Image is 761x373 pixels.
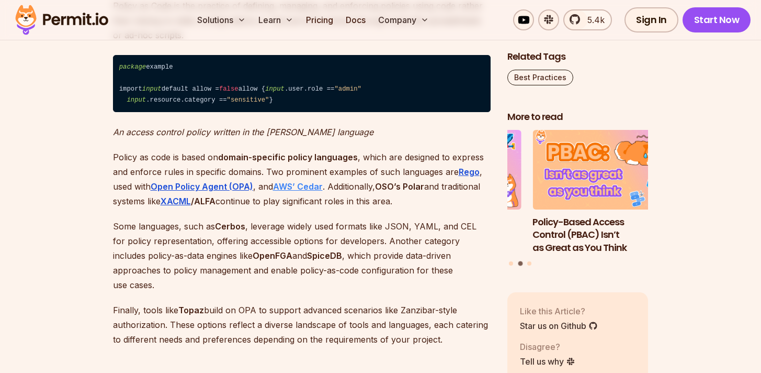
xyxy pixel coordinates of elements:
button: Company [374,9,433,30]
img: Permit logo [10,2,113,38]
a: Sign In [624,7,678,32]
h3: How to Use JWTs for Authorization: Best Practices and Common Mistakes [380,215,521,254]
strong: SpiceDB [307,250,342,261]
h3: Policy-Based Access Control (PBAC) Isn’t as Great as You Think [532,215,674,254]
h2: More to read [507,111,649,124]
code: example import default allow = allow { .user.role == .resource.category == } [113,55,491,112]
a: Docs [342,9,370,30]
a: 5.4k [563,9,612,30]
span: false [219,85,238,93]
img: Policy-Based Access Control (PBAC) Isn’t as Great as You Think [532,130,674,210]
button: Go to slide 2 [518,261,523,266]
strong: OpenFGA [253,250,292,261]
a: Rego [459,167,480,177]
button: Solutions [193,9,250,30]
span: "admin" [334,85,361,93]
p: Policy as code is based on , which are designed to express and enforce rules in specific domains.... [113,150,491,209]
p: Disagree? [520,340,575,353]
span: "sensitive" [227,96,269,104]
button: Learn [254,9,298,30]
a: XACML [161,196,191,206]
a: Pricing [302,9,337,30]
a: Start Now [683,7,751,32]
p: Finally, tools like build on OPA to support advanced scenarios like Zanzibar-style authorization.... [113,303,491,347]
strong: Cerbos [215,221,245,232]
span: package [119,63,146,71]
a: Star us on Github [520,319,598,332]
strong: /ALFA [191,196,215,206]
button: Go to slide 1 [509,261,513,265]
li: 2 of 3 [532,130,674,255]
h2: Related Tags [507,50,649,63]
a: Best Practices [507,70,573,85]
strong: domain-specific policy languages [218,152,358,162]
span: input [265,85,285,93]
p: Like this Article? [520,304,598,317]
li: 1 of 3 [380,130,521,255]
button: Go to slide 3 [527,261,531,265]
span: 5.4k [581,14,605,26]
a: Policy-Based Access Control (PBAC) Isn’t as Great as You ThinkPolicy-Based Access Control (PBAC) ... [532,130,674,255]
a: Open Policy Agent (OPA) [151,181,253,192]
a: Tell us why [520,355,575,367]
div: Posts [507,130,649,267]
em: An access control policy written in the [PERSON_NAME] language [113,127,373,137]
strong: Topaz [178,305,204,315]
span: input [142,85,162,93]
p: Some languages, such as , leverage widely used formats like JSON, YAML, and CEL for policy repres... [113,219,491,292]
a: AWS’ Cedar [273,181,323,192]
strong: OSO’s Polar [375,181,424,192]
span: input [127,96,146,104]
